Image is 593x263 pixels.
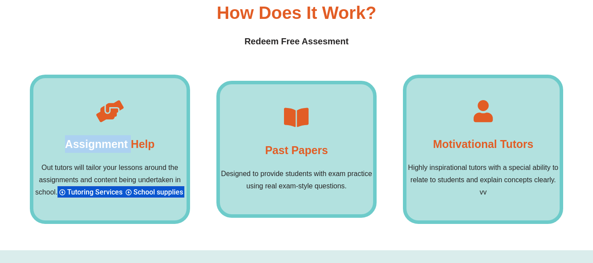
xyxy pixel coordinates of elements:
p: Highly inspirational tutors with a special ability to relate to students and explain concepts cle... [406,162,560,198]
p: Out tutors will tailor your lessons around the assignments and content being undertaken in school. [33,162,187,198]
span: School supplies [133,188,186,196]
div: Tutoring Services [58,186,124,198]
h4: Assignment Help [65,135,155,153]
h4: Past Papers [265,141,328,159]
p: Designed to provide students with exam practice using real exam-style questions. [220,168,373,192]
iframe: Chat Widget [447,164,593,263]
div: School supplies [124,186,184,198]
span: Tutoring Services [67,188,125,196]
h4: Redeem Free Assesment [30,35,564,48]
h3: How Does it Work? [217,4,377,22]
h4: Motivational Tutors [433,135,533,153]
